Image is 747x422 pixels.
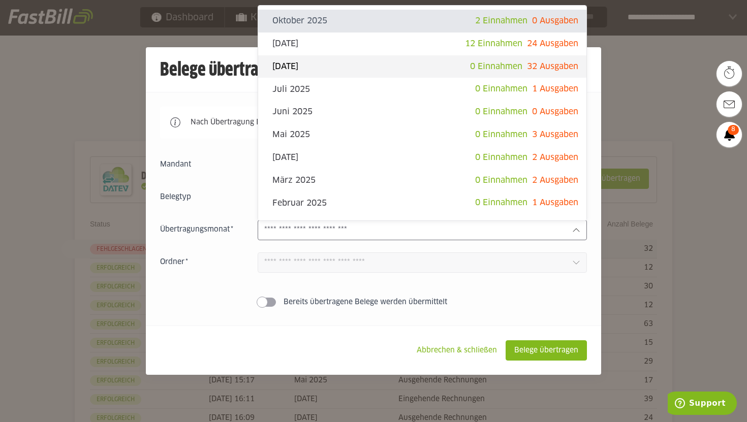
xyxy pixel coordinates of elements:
sl-option: [DATE] [258,146,586,169]
span: 12 Einnahmen [465,40,522,48]
sl-option: Februar 2025 [258,191,586,214]
span: 0 Einnahmen [475,108,527,116]
span: 8 [728,125,739,135]
span: 0 Einnahmen [475,176,527,184]
span: 2 Ausgaben [532,176,578,184]
span: 0 Ausgaben [532,108,578,116]
sl-option: [DATE] [258,33,586,55]
span: 2 Ausgaben [532,153,578,161]
span: 0 Ausgaben [532,17,578,25]
span: 0 Einnahmen [475,153,527,161]
sl-button: Belege übertragen [506,340,587,361]
sl-option: März 2025 [258,169,586,192]
span: 32 Ausgaben [527,62,578,71]
span: 0 Einnahmen [470,62,522,71]
sl-button: Abbrechen & schließen [408,340,506,361]
sl-option: Mai 2025 [258,123,586,146]
span: 0 Einnahmen [475,85,527,93]
span: 24 Ausgaben [527,40,578,48]
span: 3 Ausgaben [532,131,578,139]
span: 2 Einnahmen [475,17,527,25]
sl-option: Juni 2025 [258,101,586,123]
sl-option: [DATE] [258,55,586,78]
iframe: Öffnet ein Widget, in dem Sie weitere Informationen finden [668,392,737,417]
sl-switch: Bereits übertragene Belege werden übermittelt [160,297,587,307]
sl-option: Juli 2025 [258,78,586,101]
sl-option: Januar 2025 [258,214,586,237]
sl-option: Oktober 2025 [258,10,586,33]
span: 0 Einnahmen [475,131,527,139]
span: 0 Einnahmen [475,199,527,207]
a: 8 [717,122,742,147]
span: 1 Ausgaben [532,199,578,207]
span: 1 Ausgaben [532,85,578,93]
